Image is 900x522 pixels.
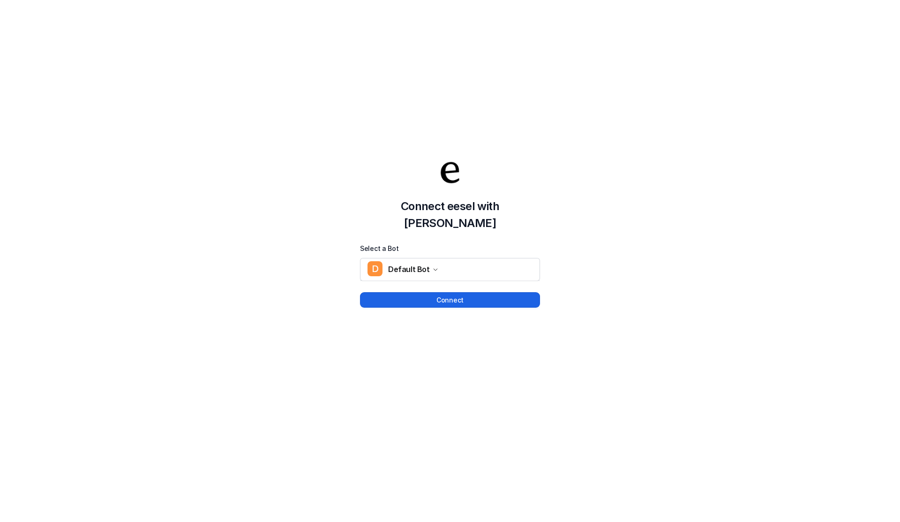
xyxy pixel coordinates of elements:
img: Your Company [436,159,464,187]
span: Default Bot [388,263,430,276]
button: Connect [360,292,540,308]
h2: Connect eesel with [PERSON_NAME] [360,198,540,232]
button: DDefault Bot [360,258,540,280]
span: D [367,261,382,276]
label: Select a Bot [360,243,540,254]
